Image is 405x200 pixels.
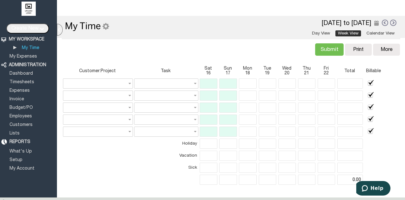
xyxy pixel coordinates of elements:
[318,66,335,71] span: Fri
[278,66,296,71] span: Wed
[219,66,236,71] span: Sun
[381,47,393,53] div: More
[9,54,38,59] a: My Expenses
[9,62,46,68] div: ADMINISTRATION
[9,72,34,76] a: Dashboard
[200,71,217,76] span: 16
[381,3,394,14] img: Help
[309,30,333,36] a: Day View
[318,71,335,76] span: 22
[9,97,25,101] a: Invoice
[322,21,371,26] label: [DATE] to [DATE]
[9,158,23,162] a: Setup
[134,151,197,161] td: Vacation
[9,140,31,144] a: REPORTS
[63,65,132,77] th: Customer:Project
[337,65,362,77] th: Total
[298,71,315,76] span: 21
[21,46,40,50] a: My Time
[9,89,31,93] a: Expenses
[335,30,361,36] a: Week View
[22,2,36,16] img: upload logo
[134,139,197,149] td: Holiday
[134,65,197,77] th: Task
[239,66,256,71] span: Mon
[9,123,34,127] a: Customers
[364,65,382,77] th: Billable
[9,106,34,110] a: Budget/PO
[9,131,21,135] a: Lists
[348,47,369,53] div: Print
[278,71,296,76] span: 20
[6,23,49,34] input: Create New
[9,37,44,42] div: MY WORKSPACE
[134,163,197,173] td: Sick
[9,149,33,153] a: What's Up
[9,80,35,84] a: Timesheets
[298,66,315,71] span: Thu
[356,181,390,197] iframe: Opens a widget where you can find more information
[219,71,236,76] span: 17
[13,45,18,50] div: ▶
[315,43,344,56] input: Submit
[364,30,397,36] a: Calendar View
[9,166,35,171] a: My Account
[239,71,256,76] span: 18
[65,21,109,31] img: MyTimeGear.png
[9,114,33,118] a: Employees
[57,24,63,36] div: Hide Menus
[259,71,276,76] span: 19
[200,66,217,71] span: Sat
[259,66,276,71] span: Tue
